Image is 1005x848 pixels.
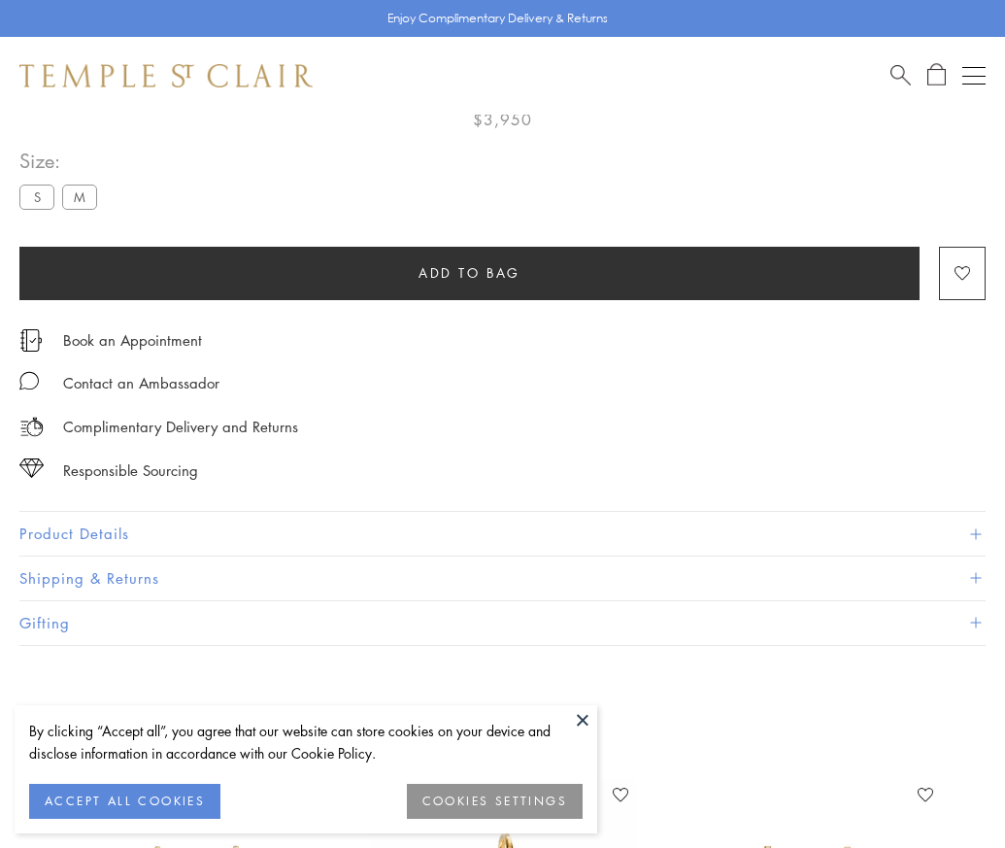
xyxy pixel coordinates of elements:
p: Enjoy Complimentary Delivery & Returns [387,9,608,28]
img: Temple St. Clair [19,64,313,87]
img: icon_sourcing.svg [19,458,44,478]
img: icon_delivery.svg [19,415,44,439]
button: Gifting [19,601,986,645]
div: By clicking “Accept all”, you agree that our website can store cookies on your device and disclos... [29,720,583,764]
span: Size: [19,145,105,177]
button: Open navigation [962,64,986,87]
span: $3,950 [473,107,532,132]
a: Search [890,63,911,87]
button: ACCEPT ALL COOKIES [29,784,220,819]
p: Complimentary Delivery and Returns [63,415,298,439]
div: Responsible Sourcing [63,458,198,483]
button: Add to bag [19,247,920,300]
img: MessageIcon-01_2.svg [19,371,39,390]
a: Open Shopping Bag [927,63,946,87]
button: COOKIES SETTINGS [407,784,583,819]
button: Product Details [19,512,986,556]
img: icon_appointment.svg [19,329,43,352]
div: Contact an Ambassador [63,371,219,395]
span: Add to bag [419,262,520,284]
label: M [62,185,97,209]
label: S [19,185,54,209]
button: Shipping & Returns [19,557,986,600]
a: Book an Appointment [63,329,202,351]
